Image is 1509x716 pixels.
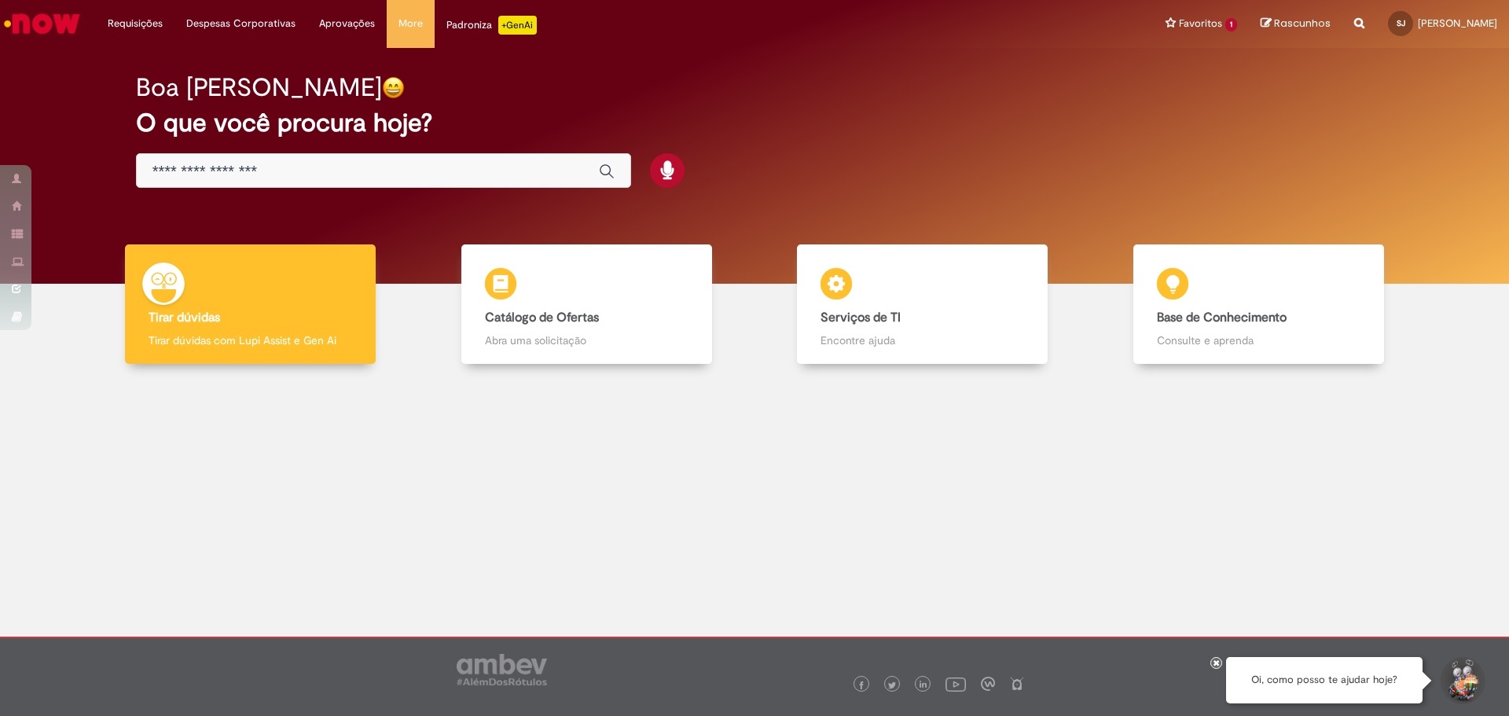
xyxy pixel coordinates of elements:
img: logo_footer_youtube.png [945,674,966,694]
span: Aprovações [319,16,375,31]
a: Base de Conhecimento Consulte e aprenda [1091,244,1427,365]
span: Despesas Corporativas [186,16,296,31]
span: 1 [1225,18,1237,31]
span: Requisições [108,16,163,31]
b: Tirar dúvidas [149,310,220,325]
div: Oi, como posso te ajudar hoje? [1226,657,1423,703]
p: +GenAi [498,16,537,35]
h2: O que você procura hoje? [136,109,1374,137]
img: logo_footer_ambev_rotulo_gray.png [457,654,547,685]
p: Consulte e aprenda [1157,332,1360,348]
img: logo_footer_facebook.png [857,681,865,689]
span: SJ [1397,18,1405,28]
b: Base de Conhecimento [1157,310,1287,325]
img: logo_footer_naosei.png [1010,677,1024,691]
span: [PERSON_NAME] [1418,17,1497,30]
span: Rascunhos [1274,16,1331,31]
span: More [398,16,423,31]
a: Catálogo de Ofertas Abra uma solicitação [419,244,755,365]
a: Serviços de TI Encontre ajuda [754,244,1091,365]
div: Padroniza [446,16,537,35]
img: logo_footer_linkedin.png [920,681,927,690]
img: happy-face.png [382,76,405,99]
h2: Boa [PERSON_NAME] [136,74,382,101]
p: Tirar dúvidas com Lupi Assist e Gen Ai [149,332,352,348]
span: Favoritos [1179,16,1222,31]
img: logo_footer_twitter.png [888,681,896,689]
a: Tirar dúvidas Tirar dúvidas com Lupi Assist e Gen Ai [83,244,419,365]
a: Rascunhos [1261,17,1331,31]
img: logo_footer_workplace.png [981,677,995,691]
p: Abra uma solicitação [485,332,688,348]
p: Encontre ajuda [821,332,1024,348]
b: Catálogo de Ofertas [485,310,599,325]
button: Iniciar Conversa de Suporte [1438,657,1485,704]
b: Serviços de TI [821,310,901,325]
img: ServiceNow [2,8,83,39]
